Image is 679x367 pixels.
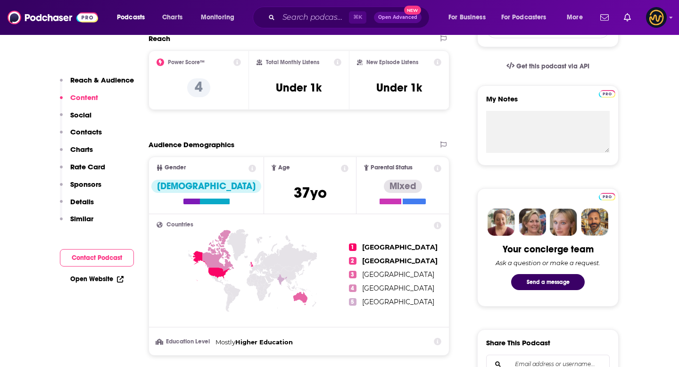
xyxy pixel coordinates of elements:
[149,140,234,149] h2: Audience Demographics
[60,214,93,232] button: Similar
[371,165,413,171] span: Parental Status
[168,59,205,66] h2: Power Score™
[201,11,234,24] span: Monitoring
[378,15,417,20] span: Open Advanced
[110,10,157,25] button: open menu
[278,165,290,171] span: Age
[8,8,98,26] img: Podchaser - Follow, Share and Rate Podcasts
[646,7,667,28] span: Logged in as LowerStreet
[519,209,546,236] img: Barbara Profile
[70,75,134,84] p: Reach & Audience
[349,298,356,306] span: 5
[235,338,293,346] span: Higher Education
[60,75,134,93] button: Reach & Audience
[646,7,667,28] img: User Profile
[187,78,210,97] p: 4
[376,81,422,95] h3: Under 1k
[349,243,356,251] span: 1
[60,162,105,180] button: Rate Card
[448,11,486,24] span: For Business
[599,89,615,98] a: Pro website
[366,59,418,66] h2: New Episode Listens
[149,34,170,43] h2: Reach
[156,10,188,25] a: Charts
[362,243,438,251] span: [GEOGRAPHIC_DATA]
[486,338,550,347] h3: Share This Podcast
[496,259,600,267] div: Ask a question or make a request.
[60,145,93,162] button: Charts
[117,11,145,24] span: Podcasts
[516,62,589,70] span: Get this podcast via API
[581,209,608,236] img: Jon Profile
[374,12,422,23] button: Open AdvancedNew
[349,271,356,278] span: 3
[157,339,212,345] h3: Education Level
[503,243,594,255] div: Your concierge team
[70,180,101,189] p: Sponsors
[60,93,98,110] button: Content
[499,55,597,78] a: Get this podcast via API
[294,183,327,202] span: 37 yo
[362,270,434,279] span: [GEOGRAPHIC_DATA]
[646,7,667,28] button: Show profile menu
[349,257,356,265] span: 2
[162,11,182,24] span: Charts
[166,222,193,228] span: Countries
[349,284,356,292] span: 4
[511,274,585,290] button: Send a message
[279,10,349,25] input: Search podcasts, credits, & more...
[276,81,322,95] h3: Under 1k
[151,180,261,193] div: [DEMOGRAPHIC_DATA]
[70,127,102,136] p: Contacts
[70,197,94,206] p: Details
[404,6,421,15] span: New
[70,275,124,283] a: Open Website
[70,145,93,154] p: Charts
[596,9,613,25] a: Show notifications dropdown
[215,338,235,346] span: Mostly
[262,7,439,28] div: Search podcasts, credits, & more...
[488,209,515,236] img: Sydney Profile
[70,110,91,119] p: Social
[362,257,438,265] span: [GEOGRAPHIC_DATA]
[599,90,615,98] img: Podchaser Pro
[70,162,105,171] p: Rate Card
[599,192,615,200] a: Pro website
[60,127,102,145] button: Contacts
[165,165,186,171] span: Gender
[70,214,93,223] p: Similar
[60,249,134,267] button: Contact Podcast
[194,10,247,25] button: open menu
[567,11,583,24] span: More
[620,9,635,25] a: Show notifications dropdown
[599,193,615,200] img: Podchaser Pro
[362,284,434,292] span: [GEOGRAPHIC_DATA]
[550,209,577,236] img: Jules Profile
[266,59,319,66] h2: Total Monthly Listens
[70,93,98,102] p: Content
[495,10,560,25] button: open menu
[560,10,595,25] button: open menu
[362,298,434,306] span: [GEOGRAPHIC_DATA]
[349,11,366,24] span: ⌘ K
[60,197,94,215] button: Details
[501,11,547,24] span: For Podcasters
[442,10,497,25] button: open menu
[60,180,101,197] button: Sponsors
[384,180,422,193] div: Mixed
[60,110,91,128] button: Social
[486,94,610,111] label: My Notes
